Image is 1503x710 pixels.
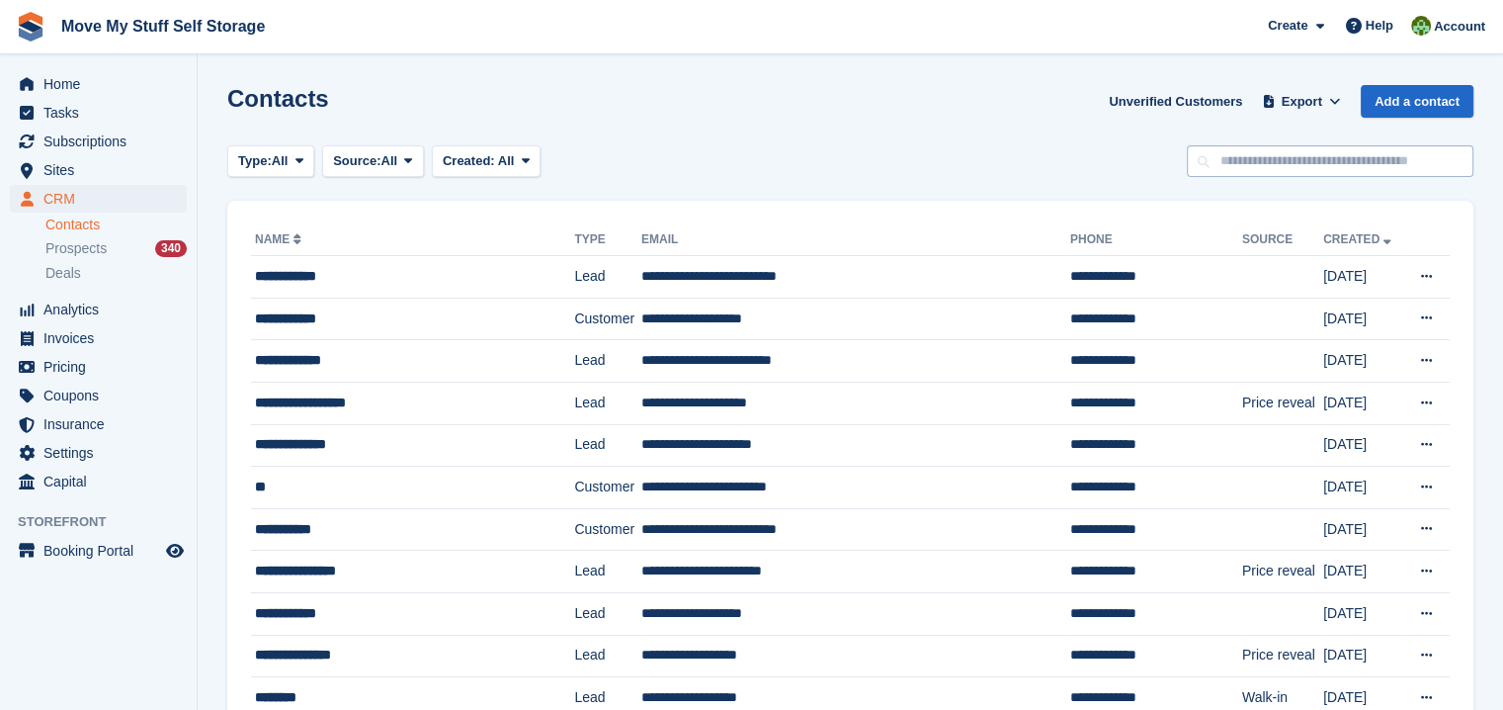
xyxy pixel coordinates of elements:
[641,224,1070,256] th: Email
[163,539,187,563] a: Preview store
[574,508,641,551] td: Customer
[1323,551,1403,593] td: [DATE]
[43,70,162,98] span: Home
[333,151,380,171] span: Source:
[43,439,162,467] span: Settings
[574,467,641,509] td: Customer
[1411,16,1431,36] img: Joel Booth
[574,635,641,677] td: Lead
[10,537,187,565] a: menu
[1323,424,1403,467] td: [DATE]
[43,382,162,409] span: Coupons
[43,468,162,495] span: Capital
[10,70,187,98] a: menu
[1323,508,1403,551] td: [DATE]
[18,512,197,532] span: Storefront
[1361,85,1473,118] a: Add a contact
[10,324,187,352] a: menu
[1323,232,1395,246] a: Created
[574,224,641,256] th: Type
[1242,224,1323,256] th: Source
[10,353,187,381] a: menu
[574,592,641,635] td: Lead
[43,324,162,352] span: Invoices
[1101,85,1250,118] a: Unverified Customers
[1242,382,1323,424] td: Price reveal
[10,296,187,323] a: menu
[10,99,187,127] a: menu
[574,256,641,299] td: Lead
[1366,16,1393,36] span: Help
[45,216,187,234] a: Contacts
[1323,256,1403,299] td: [DATE]
[43,537,162,565] span: Booking Portal
[272,151,289,171] span: All
[10,156,187,184] a: menu
[43,99,162,127] span: Tasks
[227,145,314,178] button: Type: All
[574,298,641,340] td: Customer
[1323,467,1403,509] td: [DATE]
[10,185,187,213] a: menu
[10,468,187,495] a: menu
[1242,551,1323,593] td: Price reveal
[43,410,162,438] span: Insurance
[43,296,162,323] span: Analytics
[432,145,541,178] button: Created: All
[381,151,398,171] span: All
[574,424,641,467] td: Lead
[45,264,81,283] span: Deals
[1242,635,1323,677] td: Price reveal
[155,240,187,257] div: 340
[255,232,305,246] a: Name
[43,156,162,184] span: Sites
[43,185,162,213] span: CRM
[227,85,329,112] h1: Contacts
[1070,224,1242,256] th: Phone
[1323,382,1403,424] td: [DATE]
[43,353,162,381] span: Pricing
[498,153,515,168] span: All
[10,382,187,409] a: menu
[10,410,187,438] a: menu
[45,263,187,284] a: Deals
[1434,17,1485,37] span: Account
[10,439,187,467] a: menu
[53,10,273,43] a: Move My Stuff Self Storage
[1268,16,1307,36] span: Create
[238,151,272,171] span: Type:
[45,239,107,258] span: Prospects
[1258,85,1345,118] button: Export
[1282,92,1322,112] span: Export
[574,551,641,593] td: Lead
[10,128,187,155] a: menu
[1323,340,1403,383] td: [DATE]
[1323,592,1403,635] td: [DATE]
[322,145,424,178] button: Source: All
[1323,635,1403,677] td: [DATE]
[1323,298,1403,340] td: [DATE]
[574,340,641,383] td: Lead
[574,382,641,424] td: Lead
[43,128,162,155] span: Subscriptions
[16,12,45,42] img: stora-icon-8386f47178a22dfd0bd8f6a31ec36ba5ce8667c1dd55bd0f319d3a0aa187defe.svg
[45,238,187,259] a: Prospects 340
[443,153,495,168] span: Created:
